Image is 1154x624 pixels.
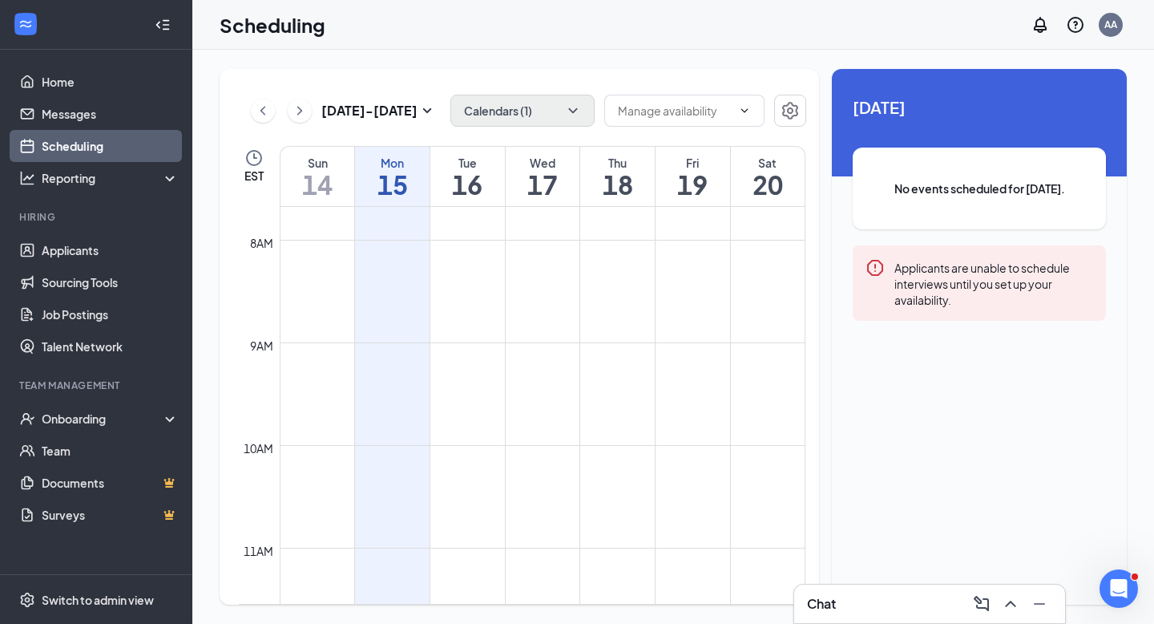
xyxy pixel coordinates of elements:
svg: Minimize [1030,594,1049,614]
div: Switch to admin view [42,592,154,608]
div: 9am [247,337,276,355]
a: September 17, 2025 [506,147,580,206]
h1: 17 [506,171,580,198]
div: Team Management [19,379,176,392]
svg: Settings [781,101,800,120]
div: AA [1104,18,1117,31]
a: Talent Network [42,330,179,363]
h1: 14 [280,171,354,198]
svg: ChevronDown [565,103,581,119]
div: 10am [240,440,276,457]
a: September 14, 2025 [280,147,354,206]
a: Applicants [42,234,179,266]
svg: ChevronLeft [255,101,271,120]
a: Messages [42,98,179,130]
a: DocumentsCrown [42,467,179,499]
svg: Clock [244,148,264,168]
iframe: Intercom live chat [1100,569,1138,608]
a: September 16, 2025 [430,147,505,206]
a: Job Postings [42,298,179,330]
div: Sat [731,155,805,171]
a: Team [42,435,179,467]
svg: Notifications [1031,15,1050,34]
a: September 20, 2025 [731,147,805,206]
button: ComposeMessage [969,591,995,617]
input: Manage availability [618,102,732,120]
svg: SmallChevronDown [418,101,437,120]
svg: Analysis [19,170,35,186]
span: [DATE] [853,95,1106,120]
div: 11am [240,542,276,560]
div: Fri [656,155,730,171]
h1: 20 [731,171,805,198]
a: Scheduling [42,130,179,162]
div: Mon [355,155,430,171]
div: Wed [506,155,580,171]
a: SurveysCrown [42,499,179,531]
span: No events scheduled for [DATE]. [885,180,1074,197]
button: ChevronLeft [251,99,275,123]
div: 8am [247,234,276,252]
button: Settings [774,95,806,127]
svg: QuestionInfo [1066,15,1085,34]
a: Home [42,66,179,98]
h1: 15 [355,171,430,198]
svg: Error [865,258,885,278]
div: Applicants are unable to schedule interviews until you set up your availability. [894,258,1093,308]
div: Reporting [42,170,180,186]
a: September 18, 2025 [580,147,655,206]
div: Tue [430,155,505,171]
h1: Scheduling [220,11,325,38]
div: Sun [280,155,354,171]
div: Hiring [19,210,176,224]
svg: ChevronRight [292,101,308,120]
svg: UserCheck [19,411,35,427]
svg: Settings [19,592,35,608]
h1: 19 [656,171,730,198]
div: Onboarding [42,411,165,427]
a: September 15, 2025 [355,147,430,206]
button: ChevronRight [288,99,312,123]
svg: Collapse [155,17,171,33]
svg: ComposeMessage [972,594,991,614]
div: Thu [580,155,655,171]
svg: WorkstreamLogo [18,16,34,32]
span: EST [244,168,264,184]
h3: Chat [807,595,836,613]
h1: 18 [580,171,655,198]
svg: ChevronDown [738,104,751,117]
a: September 19, 2025 [656,147,730,206]
h3: [DATE] - [DATE] [321,102,418,120]
h1: 16 [430,171,505,198]
svg: ChevronUp [1001,594,1020,614]
button: ChevronUp [998,591,1023,617]
button: Minimize [1027,591,1052,617]
button: Calendars (1)ChevronDown [450,95,595,127]
a: Sourcing Tools [42,266,179,298]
